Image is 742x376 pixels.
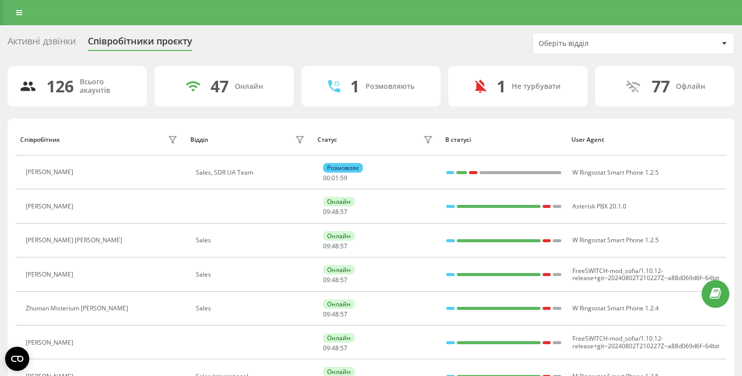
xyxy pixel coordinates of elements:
span: 09 [323,207,330,216]
div: Sales, SDR UA Team [196,169,307,176]
div: Співробітник [20,136,60,143]
div: [PERSON_NAME] [26,203,76,210]
div: Онлайн [323,265,355,275]
span: 09 [323,344,330,352]
div: [PERSON_NAME] [26,339,76,346]
div: [PERSON_NAME] [PERSON_NAME] [26,237,125,244]
span: 57 [340,242,347,250]
div: Sales [196,305,307,312]
div: : : [323,243,347,250]
div: В статусі [445,136,562,143]
div: Zhuman Misterium [PERSON_NAME] [26,305,131,312]
div: Онлайн [235,82,263,91]
div: Розмовляє [323,163,363,173]
div: Онлайн [323,333,355,343]
div: Онлайн [323,197,355,206]
div: Онлайн [323,231,355,241]
div: 126 [46,77,74,96]
span: 57 [340,310,347,318]
div: : : [323,208,347,216]
div: 1 [497,77,506,96]
div: User Agent [571,136,721,143]
span: FreeSWITCH-mod_sofia/1.10.12-release+git~20240802T210227Z~a88d069d6f~64bit [572,334,719,350]
div: : : [323,345,347,352]
div: 77 [652,77,670,96]
div: Всього акаунтів [80,78,135,95]
div: [PERSON_NAME] [26,169,76,176]
span: W Ringostat Smart Phone 1.2.5 [572,236,659,244]
span: 01 [332,174,339,182]
span: W Ringostat Smart Phone 1.2.5 [572,168,659,177]
div: [PERSON_NAME] [26,271,76,278]
span: 00 [323,174,330,182]
div: Статус [317,136,337,143]
div: 1 [350,77,359,96]
span: Asterisk PBX 20.1.0 [572,202,626,210]
span: 48 [332,242,339,250]
div: : : [323,175,347,182]
span: 09 [323,310,330,318]
div: Sales [196,237,307,244]
span: 09 [323,276,330,284]
div: : : [323,277,347,284]
div: Співробітники проєкту [88,36,192,51]
div: Оберіть відділ [539,39,659,48]
div: Офлайн [676,82,705,91]
span: 48 [332,276,339,284]
span: 57 [340,344,347,352]
div: Активні дзвінки [8,36,76,51]
span: 59 [340,174,347,182]
div: Розмовляють [365,82,414,91]
div: Не турбувати [512,82,561,91]
div: Sales [196,271,307,278]
span: 57 [340,207,347,216]
span: 48 [332,310,339,318]
button: Open CMP widget [5,347,29,371]
span: FreeSWITCH-mod_sofia/1.10.12-release+git~20240802T210227Z~a88d069d6f~64bit [572,266,719,282]
div: Відділ [190,136,208,143]
span: 57 [340,276,347,284]
div: Онлайн [323,299,355,309]
span: 48 [332,344,339,352]
div: 47 [210,77,229,96]
span: W Ringostat Smart Phone 1.2.4 [572,304,659,312]
div: : : [323,311,347,318]
span: 09 [323,242,330,250]
span: 48 [332,207,339,216]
